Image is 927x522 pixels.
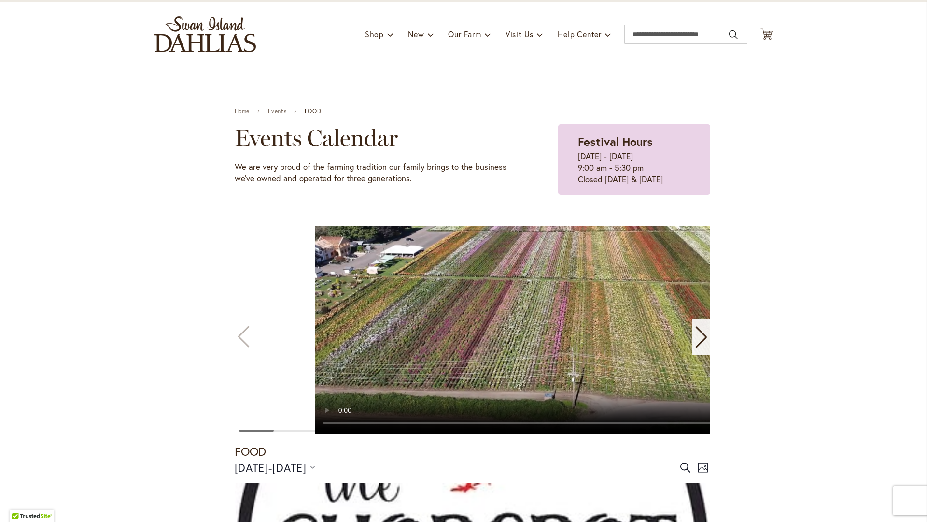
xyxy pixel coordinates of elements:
[506,29,534,39] span: Visit Us
[305,108,321,115] span: FOOD
[235,161,510,184] p: We are very proud of the farming tradition our family brings to the business we've owned and oper...
[235,108,250,115] a: Home
[235,443,710,460] h1: FOOD
[365,29,384,39] span: Shop
[272,461,307,475] span: [DATE]
[448,29,481,39] span: Our Farm
[268,108,287,115] a: Events
[408,29,424,39] span: New
[578,150,690,185] p: [DATE] - [DATE] 9:00 am - 5:30 pm Closed [DATE] & [DATE]
[235,460,315,476] button: Click to toggle datepicker
[235,461,269,475] span: [DATE]
[154,16,256,52] a: store logo
[558,29,602,39] span: Help Center
[578,134,653,149] strong: Festival Hours
[235,124,510,151] h2: Events Calendar
[268,460,272,476] span: -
